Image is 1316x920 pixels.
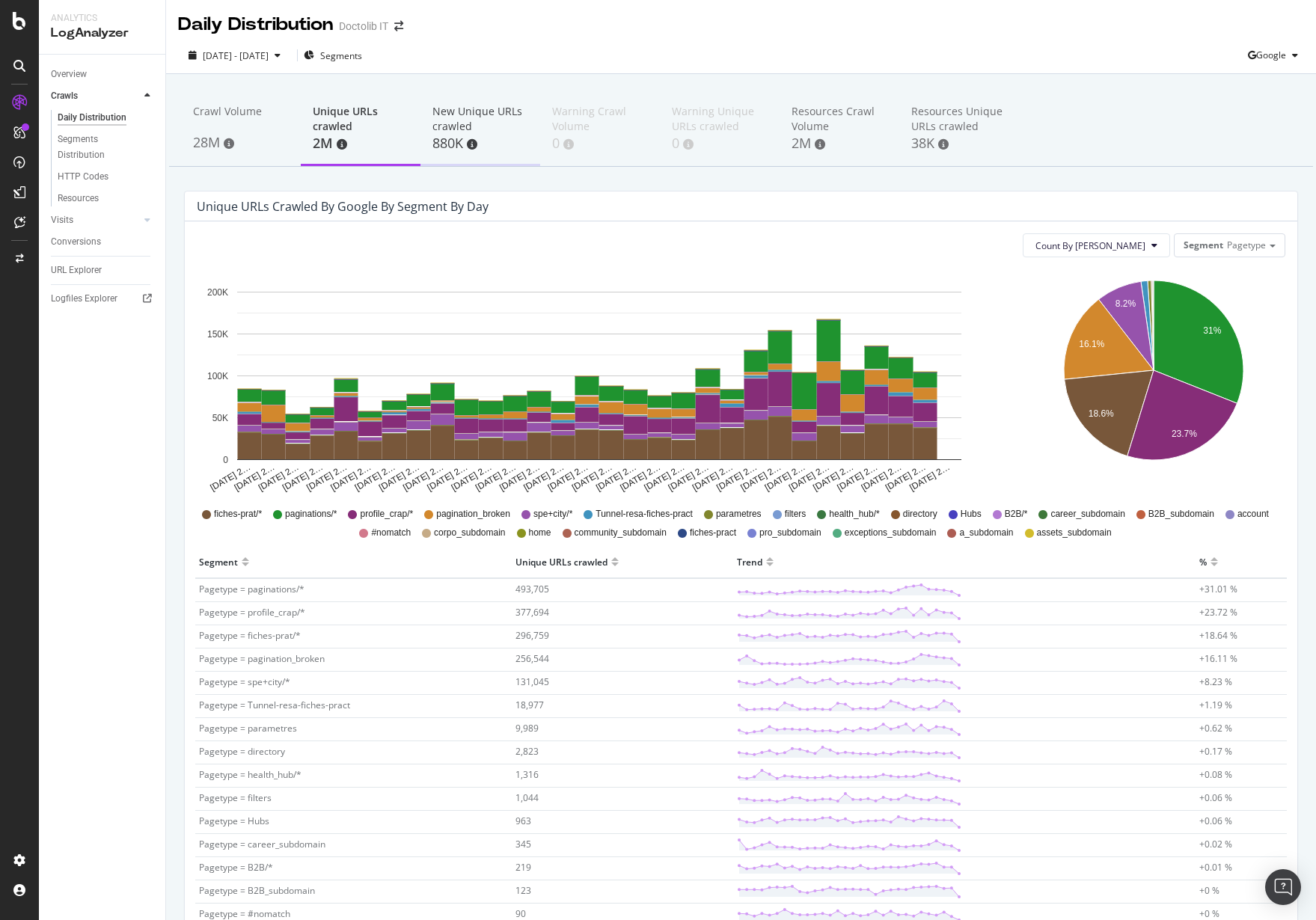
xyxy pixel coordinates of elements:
div: 2M [792,134,887,153]
div: Segment [199,550,238,574]
span: filters [785,508,807,521]
div: 880K [432,134,528,153]
span: Pagetype = paginations/* [199,583,304,595]
div: Resources Crawl Volume [792,104,887,134]
span: Google [1256,49,1286,61]
div: Conversions [51,234,101,250]
text: 50K [212,413,228,423]
span: Pagetype = career_subdomain [199,838,325,850]
span: Pagetype = spe+city/* [199,675,290,688]
a: Overview [51,67,155,82]
span: Pagetype = B2B_subdomain [199,884,315,897]
div: arrow-right-arrow-left [394,21,403,31]
div: Daily Distribution [178,12,333,37]
div: Warning Unique URLs crawled [672,104,768,134]
span: fiches-prat/* [214,508,262,521]
span: +1.19 % [1199,699,1232,711]
a: Segments Distribution [58,132,155,163]
span: +16.11 % [1199,652,1237,665]
span: career_subdomain [1050,508,1124,521]
text: 31% [1204,325,1222,336]
span: fiches-pract [690,527,736,539]
span: spe+city/* [533,508,572,521]
span: 219 [515,861,531,874]
span: 2,823 [515,745,539,758]
span: Pagetype = B2B/* [199,861,273,874]
span: +0.17 % [1199,745,1232,758]
div: Segments Distribution [58,132,141,163]
span: home [529,527,551,539]
div: HTTP Codes [58,169,108,185]
span: Tunnel-resa-fiches-pract [596,508,693,521]
div: New Unique URLs crawled [432,104,528,134]
span: Pagetype = fiches-prat/* [199,629,301,642]
div: Visits [51,212,73,228]
div: Doctolib IT [339,19,388,34]
span: Segment [1184,239,1223,251]
div: Overview [51,67,87,82]
button: Segments [304,43,362,67]
span: 1,316 [515,768,539,781]
span: 90 [515,907,526,920]
div: 38K [911,134,1007,153]
span: Pagetype = directory [199,745,285,758]
text: 8.2% [1115,298,1136,309]
div: LogAnalyzer [51,25,153,42]
span: 256,544 [515,652,549,665]
div: % [1199,550,1207,574]
span: 1,044 [515,791,539,804]
span: exceptions_subdomain [845,527,937,539]
text: 150K [207,329,228,340]
span: 296,759 [515,629,549,642]
a: URL Explorer [51,263,155,278]
span: +0.08 % [1199,768,1232,781]
span: 963 [515,815,531,827]
span: paginations/* [285,508,337,521]
span: Pagetype = pagination_broken [199,652,325,665]
span: Count By Day [1035,239,1145,252]
span: B2B_subdomain [1148,508,1214,521]
div: 0 [552,134,648,153]
span: [DATE] - [DATE] [203,49,269,62]
span: Pagetype = parametres [199,722,297,735]
span: +0.06 % [1199,815,1232,827]
div: Unique URLs crawled [313,104,408,134]
span: account [1237,508,1269,521]
span: +23.72 % [1199,606,1237,619]
text: 100K [207,371,228,381]
div: Resources [58,191,99,206]
svg: A chart. [197,269,1001,494]
span: 377,694 [515,606,549,619]
svg: A chart. [1024,269,1282,494]
span: Pagetype = Tunnel-resa-fiches-pract [199,699,350,711]
text: 0 [223,455,228,465]
span: parametres [716,508,762,521]
span: Pagetype = health_hub/* [199,768,302,781]
span: +0 % [1199,884,1219,897]
span: health_hub/* [829,508,879,521]
span: 345 [515,838,531,850]
span: pro_subdomain [759,527,821,539]
a: Crawls [51,88,140,104]
a: Visits [51,212,140,228]
a: Daily Distribution [58,110,155,126]
span: Segments [320,49,362,62]
div: Resources Unique URLs crawled [911,104,1007,134]
text: 16.1% [1080,339,1105,349]
div: Logfiles Explorer [51,291,117,307]
a: HTTP Codes [58,169,155,185]
div: Crawls [51,88,78,104]
span: community_subdomain [575,527,667,539]
span: +18.64 % [1199,629,1237,642]
span: +0 % [1199,907,1219,920]
span: +0.01 % [1199,861,1232,874]
span: +0.06 % [1199,791,1232,804]
text: 200K [207,287,228,298]
div: Crawl Volume [193,104,289,132]
div: Daily Distribution [58,110,126,126]
button: Google [1248,43,1304,67]
span: 131,045 [515,675,549,688]
span: Pagetype = Hubs [199,815,269,827]
span: pagination_broken [436,508,510,521]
